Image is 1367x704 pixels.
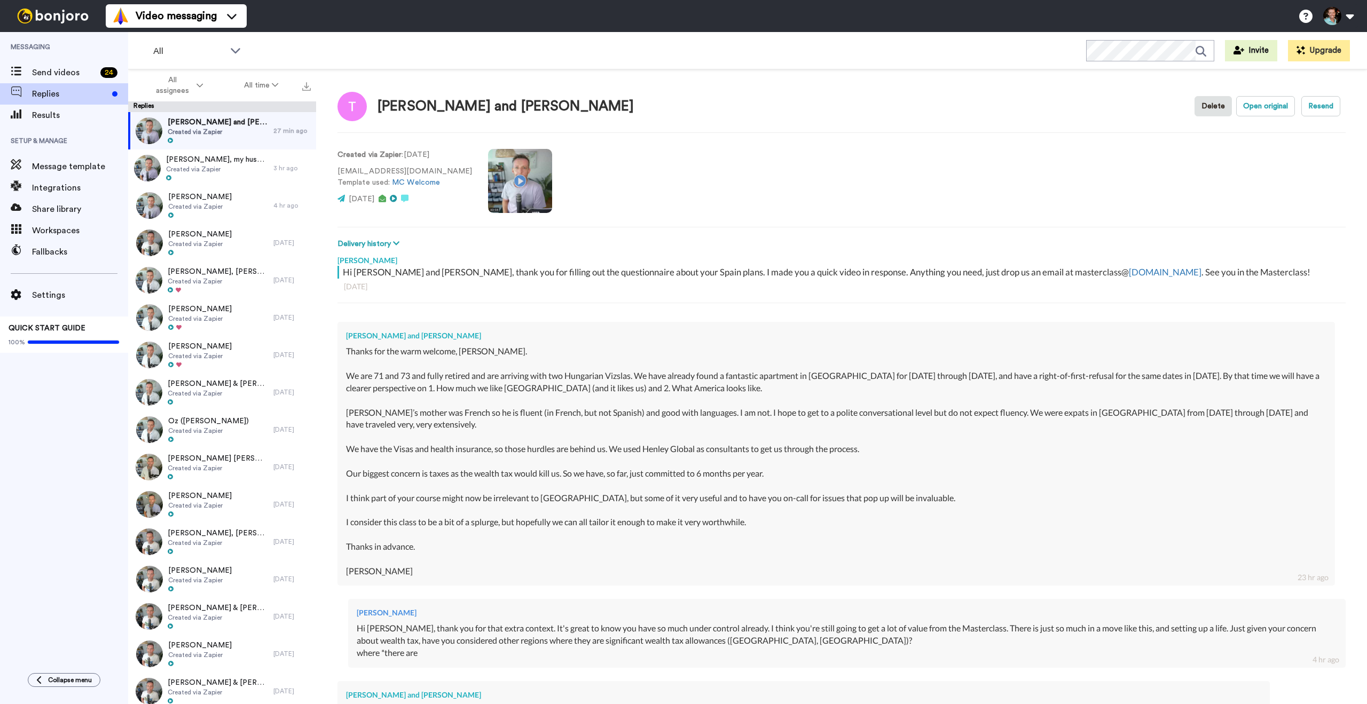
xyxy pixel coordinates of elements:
span: All assignees [151,75,194,96]
span: Created via Zapier [168,240,232,248]
img: Image of Tom Foster and Steve Dahllof [337,92,367,121]
span: Message template [32,160,128,173]
span: Oz ([PERSON_NAME]) [168,416,249,426]
span: [PERSON_NAME] [168,491,232,501]
span: Results [32,109,128,122]
div: [DATE] [273,612,311,621]
img: 648155f2-7a2e-4a44-a1a4-2bf1d8257b51-thumb.jpg [136,528,162,555]
span: [DATE] [349,195,374,203]
a: [PERSON_NAME]Created via Zapier[DATE] [128,224,316,262]
button: Invite [1225,40,1277,61]
a: [PERSON_NAME]Created via Zapier[DATE] [128,635,316,673]
img: 1d78c754-7877-44d1-aa02-823a19ad6c45-thumb.jpg [136,379,162,406]
img: vm-color.svg [112,7,129,25]
span: [PERSON_NAME] [PERSON_NAME] [168,453,268,464]
span: Video messaging [136,9,217,23]
a: [DOMAIN_NAME] [1129,266,1201,278]
div: [DATE] [273,425,311,434]
a: [PERSON_NAME] and [PERSON_NAME]Created via Zapier27 min ago [128,112,316,149]
div: [DATE] [273,500,311,509]
a: Oz ([PERSON_NAME])Created via Zapier[DATE] [128,411,316,448]
div: 4 hr ago [273,201,311,210]
span: [PERSON_NAME] & [PERSON_NAME] [168,603,268,613]
div: [PERSON_NAME] and [PERSON_NAME] [346,330,1326,341]
span: [PERSON_NAME], [PERSON_NAME] [168,528,268,539]
div: Thanks for the warm welcome, [PERSON_NAME]. We are 71 and 73 and fully retired and are arriving w... [346,345,1326,577]
button: Delivery history [337,238,403,250]
div: [PERSON_NAME] [337,250,1346,266]
a: [PERSON_NAME] & [PERSON_NAME]Created via Zapier[DATE] [128,598,316,635]
img: 2101aa5f-318e-4075-82e1-57f3f9e858cb-thumb.jpg [136,117,162,144]
strong: Created via Zapier [337,151,402,159]
div: [DATE] [273,351,311,359]
button: Upgrade [1288,40,1350,61]
span: [PERSON_NAME] [168,565,232,576]
span: Workspaces [32,224,128,237]
span: Created via Zapier [168,576,232,584]
div: Hi [PERSON_NAME] and [PERSON_NAME], thank you for filling out the questionnaire about your Spain ... [343,266,1343,279]
span: Collapse menu [48,676,92,684]
span: [PERSON_NAME], [PERSON_NAME] [168,266,268,277]
a: [PERSON_NAME], [PERSON_NAME]Created via Zapier[DATE] [128,262,316,299]
img: 3d4b4a11-ae6a-4528-9f0c-4ccd4848fa5a-thumb.jpg [136,603,162,630]
img: d4529c58-71d0-4565-a29c-842a7d7b5695-thumb.jpg [136,192,163,219]
button: Collapse menu [28,673,100,687]
a: [PERSON_NAME] & [PERSON_NAME]Created via Zapier[DATE] [128,374,316,411]
span: Settings [32,289,128,302]
span: Created via Zapier [168,464,268,472]
div: [DATE] [273,388,311,397]
div: [DATE] [273,313,311,322]
img: bj-logo-header-white.svg [13,9,93,23]
div: [PERSON_NAME] and [PERSON_NAME] [378,99,634,114]
a: [PERSON_NAME], [PERSON_NAME]Created via Zapier[DATE] [128,523,316,560]
a: MC Welcome [392,179,440,186]
img: c1798110-014c-4a00-bc1c-82f46b982d64-thumb.jpg [136,454,162,480]
a: [PERSON_NAME]Created via Zapier[DATE] [128,486,316,523]
div: [DATE] [273,463,311,471]
span: Created via Zapier [168,389,268,398]
button: All assignees [130,70,224,100]
span: Created via Zapier [168,202,232,211]
span: [PERSON_NAME] & [PERSON_NAME] [168,378,268,389]
span: Send videos [32,66,96,79]
span: Created via Zapier [168,277,268,286]
img: 101f453d-ec6f-49c6-9de6-1d553743e949-thumb.jpg [136,566,163,592]
span: [PERSON_NAME] [168,640,232,651]
img: 6b2902a7-d23a-40d0-a8ea-22e39d02a004-thumb.jpg [134,155,161,181]
p: [EMAIL_ADDRESS][DOMAIN_NAME] Template used: [337,166,472,188]
span: [PERSON_NAME] [168,192,232,202]
div: [DATE] [344,281,1339,292]
span: Created via Zapier [168,426,249,435]
span: Fallbacks [32,246,128,258]
img: a35d1ea9-4b30-4ff7-b7c2-723e58819150-thumb.jpg [136,342,163,368]
img: af2f56d8-fe72-4a66-9c2b-4acd31d6b90f-thumb.jpg [136,304,163,331]
a: [PERSON_NAME]Created via Zapier[DATE] [128,336,316,374]
img: a86dd238-ea13-4459-93af-1c64c4907583-thumb.jpg [136,416,163,443]
div: [DATE] [273,239,311,247]
div: 3 hr ago [273,164,311,172]
span: Created via Zapier [168,128,268,136]
img: export.svg [302,82,311,91]
a: [PERSON_NAME]Created via Zapier[DATE] [128,560,316,598]
button: Open original [1236,96,1295,116]
a: [PERSON_NAME]Created via Zapier4 hr ago [128,187,316,224]
span: Created via Zapier [168,651,232,659]
img: 238fae6d-6132-4ce1-a9fa-be0135bdc4c2-thumb.jpg [136,267,162,294]
span: Created via Zapier [168,688,268,697]
div: [DATE] [273,276,311,284]
span: Share library [32,203,128,216]
span: Created via Zapier [168,613,268,622]
span: [PERSON_NAME] and [PERSON_NAME] [168,117,268,128]
img: 320c3a44-3b99-488f-b097-7365a407dac2-thumb.jpg [136,491,163,518]
a: [PERSON_NAME], my husband [PERSON_NAME], and our two kids [PERSON_NAME] (age [DEMOGRAPHIC_DATA]) ... [128,149,316,187]
span: All [153,45,225,58]
button: Delete [1195,96,1232,116]
p: : [DATE] [337,149,472,161]
button: Resend [1301,96,1340,116]
a: [PERSON_NAME]Created via Zapier[DATE] [128,299,316,336]
img: 27586d36-b2fd-43f9-8b60-5356bc30bb0a-thumb.jpg [136,640,163,667]
div: 24 [100,67,117,78]
div: [DATE] [273,575,311,583]
div: where *there are [357,647,1337,659]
